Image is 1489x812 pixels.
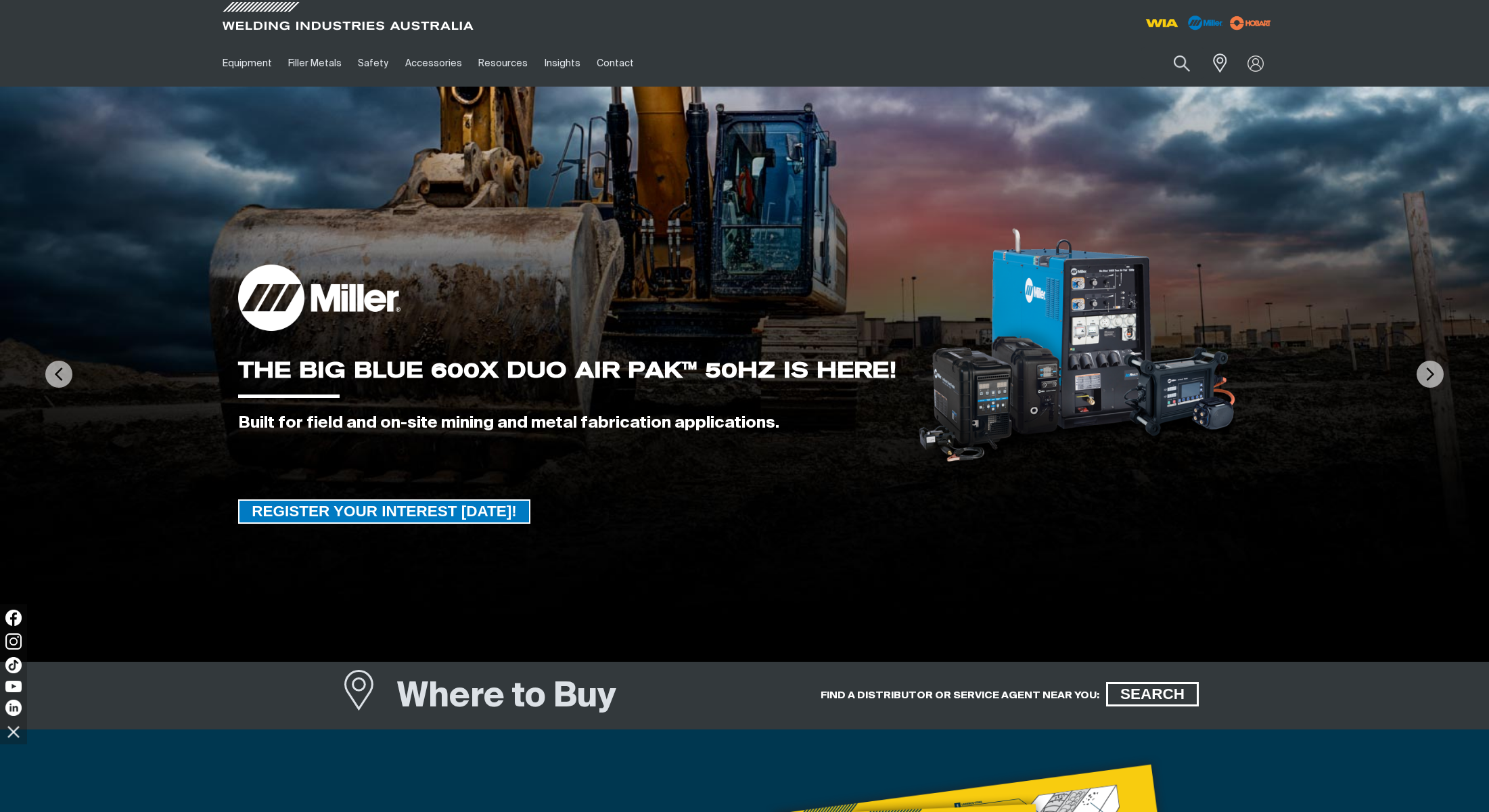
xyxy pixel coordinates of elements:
h5: FIND A DISTRIBUTOR OR SERVICE AGENT NEAR YOU: [821,689,1099,702]
img: miller [1226,13,1275,33]
a: REGISTER YOUR INTEREST TODAY! [238,499,530,524]
nav: Main [214,40,1010,87]
img: LinkedIn [5,700,22,716]
img: YouTube [5,681,22,692]
img: NextArrow [1417,361,1444,388]
img: Facebook [5,610,22,626]
a: SEARCH [1106,682,1199,706]
span: REGISTER YOUR INTEREST [DATE]! [239,499,529,524]
a: Equipment [214,40,280,87]
img: TikTok [5,657,22,673]
button: Search products [1159,47,1205,79]
div: THE BIG BLUE 600X DUO AIR PAK™ 50HZ IS HERE! [238,359,896,381]
a: Safety [350,40,396,87]
a: Filler Metals [280,40,350,87]
img: Instagram [5,633,22,650]
a: Accessories [397,40,470,87]
h1: Where to Buy [397,675,616,719]
div: Built for field and on-site mining and metal fabrication applications. [238,413,896,433]
input: Product name or item number... [1141,47,1204,79]
a: Insights [536,40,588,87]
img: PrevArrow [45,361,72,388]
a: Contact [589,40,642,87]
a: Resources [470,40,536,87]
span: SEARCH [1108,682,1197,706]
a: Where to Buy [342,674,398,724]
img: hide socials [2,720,25,743]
